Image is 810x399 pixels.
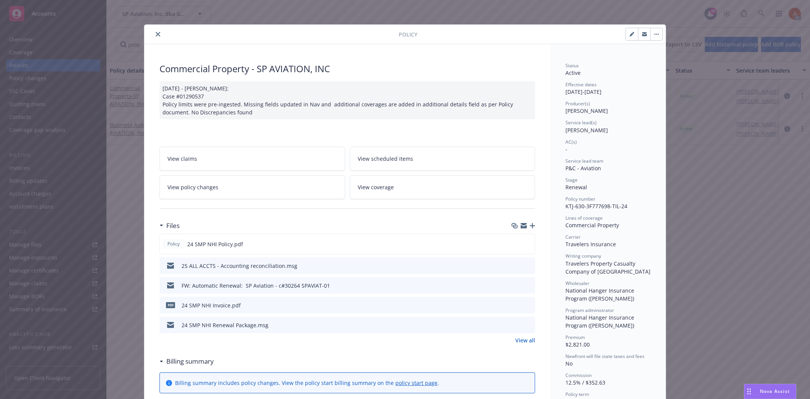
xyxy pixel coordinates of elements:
[565,372,592,378] span: Commission
[565,234,581,240] span: Carrier
[565,62,579,69] span: Status
[565,81,651,96] div: [DATE] - [DATE]
[525,262,532,270] button: preview file
[167,155,197,163] span: View claims
[565,307,614,313] span: Program administrator
[350,147,535,171] a: View scheduled items
[760,388,790,394] span: Nova Assist
[159,221,180,231] div: Files
[744,384,754,399] div: Drag to move
[565,81,597,88] span: Effective dates
[565,165,601,172] span: P&C - Aviation
[159,175,345,199] a: View policy changes
[565,177,578,183] span: Stage
[565,100,590,107] span: Producer(s)
[565,69,581,76] span: Active
[358,155,413,163] span: View scheduled items
[565,146,567,153] span: -
[182,301,241,309] div: 24 SMP NHI Invoice.pdf
[187,240,243,248] span: 24 SMP NHI Policy.pdf
[565,314,636,329] span: National Hanger Insurance Program ([PERSON_NAME])
[565,139,577,145] span: AC(s)
[182,321,268,329] div: 24 SMP NHI Renewal Package.msg
[395,379,437,386] a: policy start page
[513,282,519,290] button: download file
[513,240,519,248] button: download file
[175,379,439,387] div: Billing summary includes policy changes. View the policy start billing summary on the .
[565,127,608,134] span: [PERSON_NAME]
[565,215,603,221] span: Lines of coverage
[515,336,535,344] a: View all
[565,196,595,202] span: Policy number
[358,183,394,191] span: View coverage
[565,158,603,164] span: Service lead team
[182,282,330,290] div: FW: Automatic Renewal: SP Aviation - c#30264 SPAVIAT-01
[565,184,587,191] span: Renewal
[565,253,601,259] span: Writing company
[565,353,644,359] span: Newfront will file state taxes and fees
[513,301,519,309] button: download file
[513,321,519,329] button: download file
[565,391,589,397] span: Policy term
[565,203,627,210] span: KTJ-630-3F777698-TIL-24
[159,356,214,366] div: Billing summary
[565,360,573,367] span: No
[399,30,417,38] span: Policy
[565,379,605,386] span: 12.5% / $352.63
[159,147,345,171] a: View claims
[159,62,535,75] div: Commercial Property - SP AVIATION, INC
[350,175,535,199] a: View coverage
[565,287,636,302] span: National Hanger Insurance Program ([PERSON_NAME])
[166,221,180,231] h3: Files
[513,262,519,270] button: download file
[565,341,590,348] span: $2,821.00
[525,282,532,290] button: preview file
[182,262,297,270] div: 25 ALL ACCTS - Accounting reconciliation.msg
[565,260,651,275] span: Travelers Property Casualty Company of [GEOGRAPHIC_DATA]
[565,334,585,340] span: Premium
[525,240,532,248] button: preview file
[166,356,214,366] h3: Billing summary
[166,302,175,308] span: pdf
[525,321,532,329] button: preview file
[744,384,796,399] button: Nova Assist
[525,301,532,309] button: preview file
[166,241,181,247] span: Policy
[565,241,616,248] span: Travelers Insurance
[153,30,163,39] button: close
[167,183,218,191] span: View policy changes
[159,81,535,119] div: [DATE] - [PERSON_NAME]: Case #01290537 Policy limits were pre-ingested. Missing fields updated in...
[565,119,597,126] span: Service lead(s)
[565,222,619,229] span: Commercial Property
[565,107,608,114] span: [PERSON_NAME]
[565,280,589,287] span: Wholesaler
